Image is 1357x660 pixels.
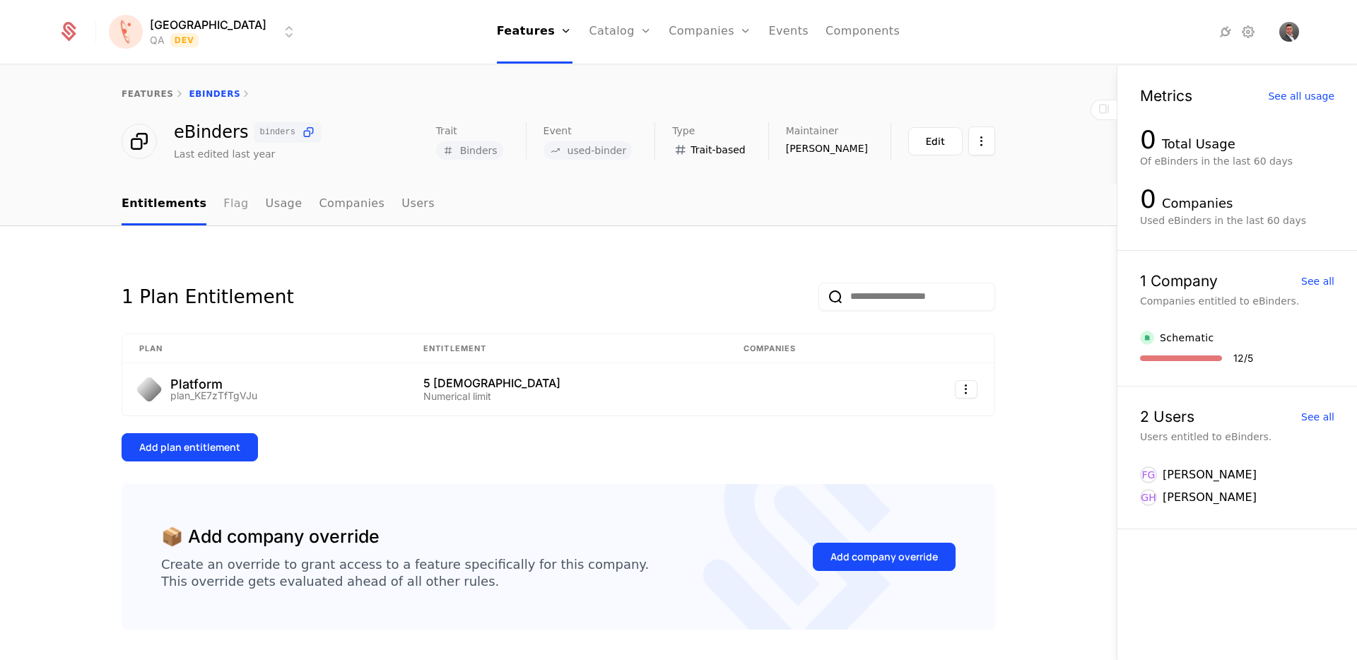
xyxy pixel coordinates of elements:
span: Dev [170,33,199,47]
div: Add company override [830,550,938,564]
th: Plan [122,334,406,364]
img: Schematic [1140,331,1154,345]
span: Trait [436,126,457,136]
div: Create an override to grant access to a feature specifically for this company. This override gets... [161,556,649,590]
th: Companies [727,334,889,364]
div: Numerical limit [423,391,710,401]
div: Edit [926,134,945,148]
div: Schematic [1160,331,1214,345]
div: 2 Users [1140,409,1194,424]
a: Companies [319,184,384,225]
button: Add plan entitlement [122,433,258,461]
ul: Choose Sub Page [122,184,435,225]
div: Companies [1162,194,1233,213]
div: [PERSON_NAME] [1163,466,1257,483]
div: Last edited last year [174,147,275,161]
div: 0 [1140,126,1156,154]
a: features [122,89,174,99]
div: See all usage [1268,91,1334,101]
button: Open user button [1279,22,1299,42]
div: Platform [170,378,257,391]
span: Event [544,126,572,136]
nav: Main [122,184,995,225]
div: 1 Plan Entitlement [122,283,294,311]
a: Settings [1240,23,1257,40]
span: [PERSON_NAME] [786,141,868,155]
button: Add company override [813,543,956,571]
span: Binders [460,146,498,155]
span: binders [259,128,295,136]
img: Lazar Manasijevic [1279,22,1299,42]
div: FG [1140,466,1157,483]
a: Entitlements [122,184,206,225]
div: See all [1301,412,1334,422]
div: 12 / 5 [1233,353,1253,363]
div: eBinders [174,122,322,143]
button: Select action [955,380,977,399]
button: Select action [968,126,995,155]
div: 5 [DEMOGRAPHIC_DATA] [423,377,710,389]
span: [GEOGRAPHIC_DATA] [150,16,266,33]
div: 1 Company [1140,273,1218,288]
div: Total Usage [1162,134,1235,154]
div: Add plan entitlement [139,440,240,454]
th: Entitlement [406,334,727,364]
a: Users [401,184,435,225]
div: Metrics [1140,88,1192,103]
div: Used eBinders in the last 60 days [1140,213,1334,228]
div: Users entitled to eBinders. [1140,430,1334,444]
div: Companies entitled to eBinders. [1140,294,1334,308]
a: Usage [266,184,302,225]
div: Of eBinders in the last 60 days [1140,154,1334,168]
div: plan_KE7zTfTgVJu [170,391,257,401]
span: Type [672,126,695,136]
img: Florence [109,15,143,49]
a: Integrations [1217,23,1234,40]
div: [PERSON_NAME] [1163,489,1257,506]
span: used-binder [568,146,627,155]
div: See all [1301,276,1334,286]
div: GH [1140,489,1157,506]
div: 📦 Add company override [161,524,380,550]
span: Trait-based [691,143,746,157]
span: Maintainer [786,126,839,136]
button: Select environment [113,16,298,47]
div: 0 [1140,185,1156,213]
button: Edit [908,127,963,155]
a: Flag [223,184,248,225]
div: QA [150,33,165,47]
